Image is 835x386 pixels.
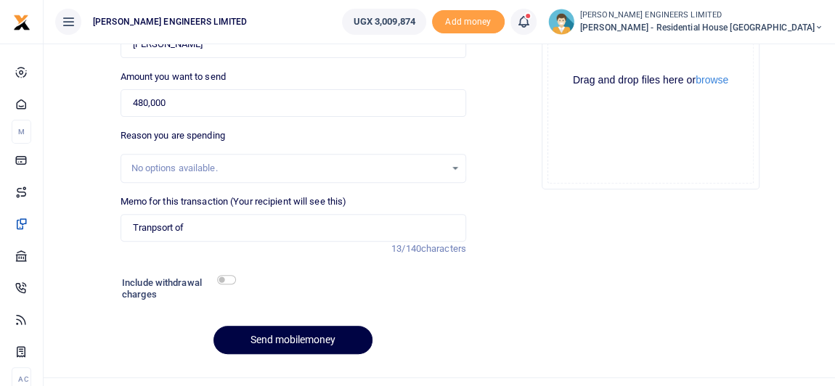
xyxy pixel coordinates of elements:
[696,75,728,85] button: browse
[87,15,253,28] span: [PERSON_NAME] ENGINEERS LIMITED
[131,161,445,176] div: No options available.
[391,243,421,254] span: 13/140
[432,10,505,34] li: Toup your wallet
[580,9,823,22] small: [PERSON_NAME] ENGINEERS LIMITED
[13,14,30,31] img: logo-small
[121,194,347,209] label: Memo for this transaction (Your recipient will see this)
[12,120,31,144] li: M
[421,243,466,254] span: characters
[13,16,30,27] a: logo-small logo-large logo-large
[121,89,466,117] input: UGX
[336,9,431,35] li: Wallet ballance
[580,21,823,34] span: [PERSON_NAME] - Residential House [GEOGRAPHIC_DATA]
[121,128,225,143] label: Reason you are spending
[548,73,753,87] div: Drag and drop files here or
[353,15,415,29] span: UGX 3,009,874
[122,277,229,300] h6: Include withdrawal charges
[342,9,425,35] a: UGX 3,009,874
[432,10,505,34] span: Add money
[432,15,505,26] a: Add money
[121,70,226,84] label: Amount you want to send
[213,326,372,354] button: Send mobilemoney
[548,9,574,35] img: profile-user
[121,214,466,242] input: Enter extra information
[548,9,823,35] a: profile-user [PERSON_NAME] ENGINEERS LIMITED [PERSON_NAME] - Residential House [GEOGRAPHIC_DATA]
